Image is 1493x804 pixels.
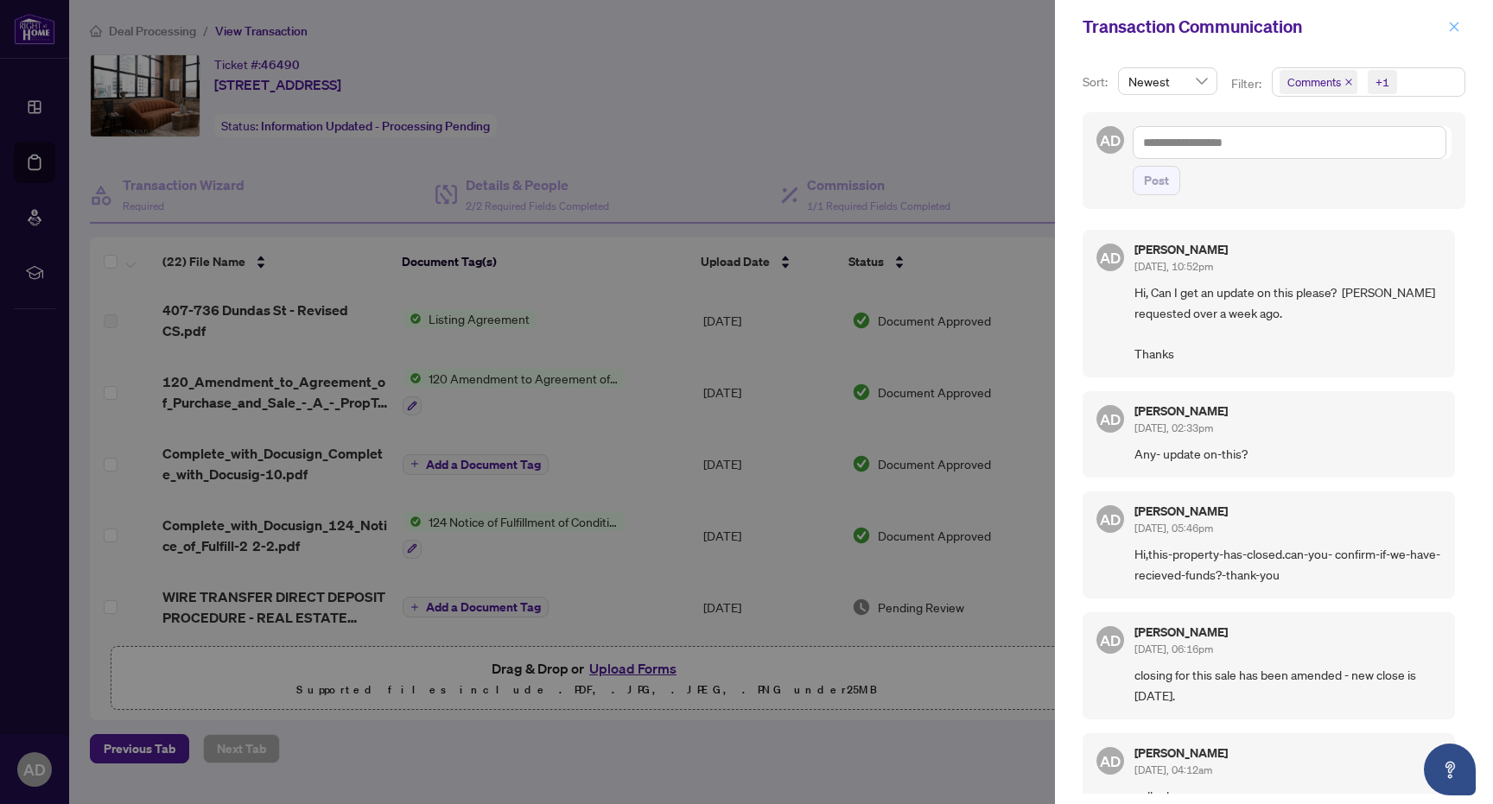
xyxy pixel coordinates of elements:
[1134,522,1213,535] span: [DATE], 05:46pm
[1100,629,1121,652] span: AD
[1375,73,1389,91] div: +1
[1134,763,1212,776] span: [DATE], 04:12am
[1134,260,1213,273] span: [DATE], 10:52pm
[1134,405,1228,417] h5: [PERSON_NAME]
[1231,74,1264,93] p: Filter:
[1100,129,1121,152] span: AD
[1134,421,1213,434] span: [DATE], 02:33pm
[1448,21,1460,33] span: close
[1424,744,1476,795] button: Open asap
[1287,73,1341,91] span: Comments
[1134,643,1213,655] span: [DATE], 06:16pm
[1134,665,1441,706] span: closing for this sale has been amended - new close is [DATE].
[1134,282,1441,364] span: Hi, Can I get an update on this please? [PERSON_NAME] requested over a week ago. Thanks
[1134,505,1228,517] h5: [PERSON_NAME]
[1280,70,1357,94] span: Comments
[1100,508,1121,531] span: AD
[1100,407,1121,430] span: AD
[1134,747,1228,759] h5: [PERSON_NAME]
[1100,246,1121,269] span: AD
[1134,444,1441,464] span: Any- update on-this?
[1100,749,1121,772] span: AD
[1128,68,1207,94] span: Newest
[1083,73,1111,92] p: Sort:
[1344,78,1353,86] span: close
[1134,244,1228,256] h5: [PERSON_NAME]
[1134,626,1228,638] h5: [PERSON_NAME]
[1134,544,1441,585] span: Hi,this-property-has-closed.can-you- confirm-if-we-have-recieved-funds?-thank-you
[1133,166,1180,195] button: Post
[1083,14,1443,40] div: Transaction Communication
